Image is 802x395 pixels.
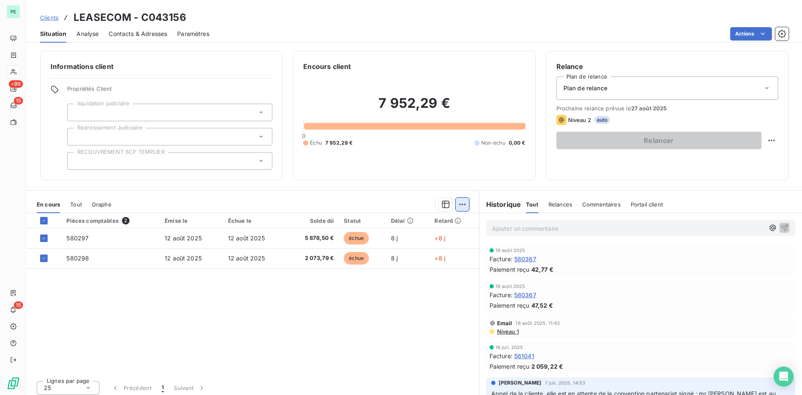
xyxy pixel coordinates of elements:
input: Ajouter une valeur [74,157,81,165]
div: PE [7,5,20,18]
span: Email [497,320,513,326]
div: Solde dû [292,217,334,224]
span: Commentaires [582,201,621,208]
h6: Historique [480,199,521,209]
span: Portail client [631,201,663,208]
span: 8 j [391,234,398,242]
span: échue [344,232,369,245]
span: 12 août 2025 [165,234,202,242]
span: 27 août 2025 [631,105,667,112]
span: 2 059,22 € [531,362,563,371]
span: 561041 [514,352,534,360]
input: Ajouter une valeur [74,133,81,140]
img: Logo LeanPay [7,377,20,390]
h2: 7 952,29 € [303,95,525,120]
span: 15 [14,301,23,309]
span: Niveau 2 [568,117,591,123]
span: 12 août 2025 [165,255,202,262]
span: Paiement reçu [490,265,530,274]
span: Graphe [92,201,112,208]
div: Open Intercom Messenger [774,367,794,387]
span: 19 août 2025 [495,284,525,289]
span: Analyse [76,30,99,38]
span: auto [594,116,610,124]
div: Statut [344,217,381,224]
div: Délai [391,217,425,224]
span: 580367 [514,255,536,263]
span: 580298 [66,255,89,262]
span: Non-échu [481,139,505,147]
span: 12 août 2025 [228,234,265,242]
a: Clients [40,13,58,22]
span: +8 j [434,234,445,242]
button: Relancer [556,132,761,149]
span: Tout [526,201,538,208]
input: Ajouter une valeur [74,109,81,116]
span: 7 952,29 € [325,139,353,147]
div: Pièces comptables [66,217,155,224]
a: 15 [7,99,20,112]
span: 47,52 € [531,301,553,310]
span: 580297 [66,234,89,242]
span: Facture : [490,352,513,360]
div: Émise le [165,217,218,224]
span: Tout [70,201,82,208]
span: échue [344,252,369,265]
span: 5 878,50 € [292,234,334,242]
span: 19 août 2025 [495,248,525,253]
span: Paiement reçu [490,301,530,310]
span: Contacts & Adresses [109,30,167,38]
button: Actions [730,27,772,41]
span: Situation [40,30,66,38]
a: +99 [7,82,20,95]
span: 7 juil. 2025, 14:53 [545,380,586,385]
span: Prochaine relance prévue le [556,105,778,112]
span: Propriétés Client [67,85,272,97]
span: 25 [44,384,51,392]
span: Paramètres [177,30,209,38]
h3: LEASECOM - C043156 [74,10,186,25]
span: 15 [14,97,23,104]
span: Paiement reçu [490,362,530,371]
span: 0 [302,133,305,139]
span: 8 j [391,255,398,262]
span: 1 [162,384,164,392]
span: Facture : [490,255,513,263]
span: 0,00 € [509,139,525,147]
div: Retard [434,217,474,224]
span: Clients [40,14,58,21]
span: Facture : [490,291,513,299]
span: 12 août 2025 [228,255,265,262]
span: Relances [548,201,572,208]
span: Niveau 1 [496,328,519,335]
span: [PERSON_NAME] [499,379,542,387]
span: Plan de relance [563,84,607,92]
span: 2 [122,217,129,224]
span: 16 juil. 2025 [495,345,523,350]
span: 18 août 2025, 11:43 [515,321,560,326]
h6: Encours client [303,61,351,71]
span: 580367 [514,291,536,299]
span: 42,77 € [531,265,553,274]
span: En cours [37,201,60,208]
span: +99 [9,80,23,88]
span: Échu [310,139,322,147]
span: +8 j [434,255,445,262]
span: 2 073,79 € [292,254,334,262]
h6: Relance [556,61,778,71]
h6: Informations client [51,61,272,71]
div: Échue le [228,217,282,224]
